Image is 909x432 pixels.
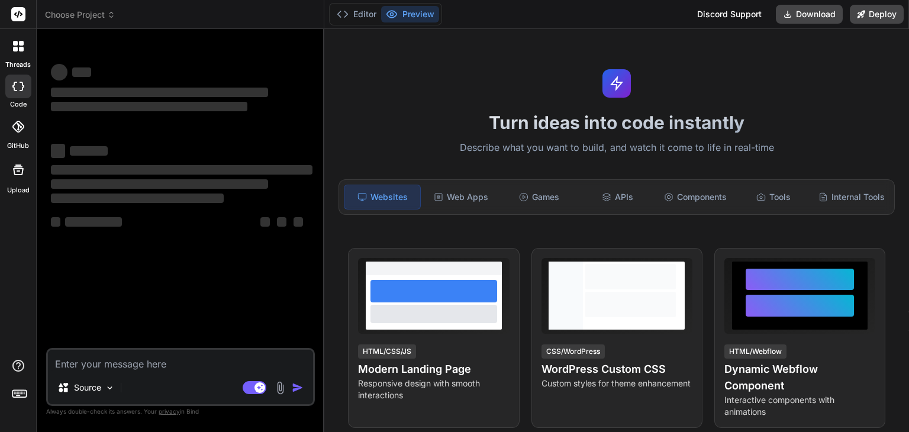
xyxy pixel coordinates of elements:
p: Interactive components with animations [724,394,875,418]
button: Preview [381,6,439,22]
h1: Turn ideas into code instantly [331,112,902,133]
span: ‌ [51,144,65,158]
div: Tools [736,185,811,209]
div: APIs [579,185,655,209]
p: Describe what you want to build, and watch it come to life in real-time [331,140,902,156]
span: Choose Project [45,9,115,21]
span: ‌ [70,146,108,156]
button: Download [776,5,843,24]
div: Websites [344,185,421,209]
h4: Modern Landing Page [358,361,509,378]
span: ‌ [51,165,312,175]
div: Internal Tools [814,185,889,209]
div: Components [657,185,733,209]
span: ‌ [51,102,247,111]
span: ‌ [65,217,122,227]
p: Responsive design with smooth interactions [358,378,509,401]
span: ‌ [294,217,303,227]
p: Always double-check its answers. Your in Bind [46,406,315,417]
span: ‌ [51,179,268,189]
span: ‌ [72,67,91,77]
div: CSS/WordPress [541,344,605,359]
label: GitHub [7,141,29,151]
label: Upload [7,185,30,195]
span: ‌ [260,217,270,227]
div: Web Apps [423,185,499,209]
p: Custom styles for theme enhancement [541,378,692,389]
h4: Dynamic Webflow Component [724,361,875,394]
span: ‌ [51,64,67,80]
span: ‌ [51,194,224,203]
img: Pick Models [105,383,115,393]
label: code [10,99,27,109]
span: privacy [159,408,180,415]
img: icon [292,382,304,394]
div: HTML/CSS/JS [358,344,416,359]
h4: WordPress Custom CSS [541,361,692,378]
label: threads [5,60,31,70]
button: Editor [332,6,381,22]
p: Source [74,382,101,394]
div: Discord Support [690,5,769,24]
span: ‌ [277,217,286,227]
div: Games [501,185,577,209]
div: HTML/Webflow [724,344,786,359]
span: ‌ [51,88,268,97]
span: ‌ [51,217,60,227]
button: Deploy [850,5,904,24]
img: attachment [273,381,287,395]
